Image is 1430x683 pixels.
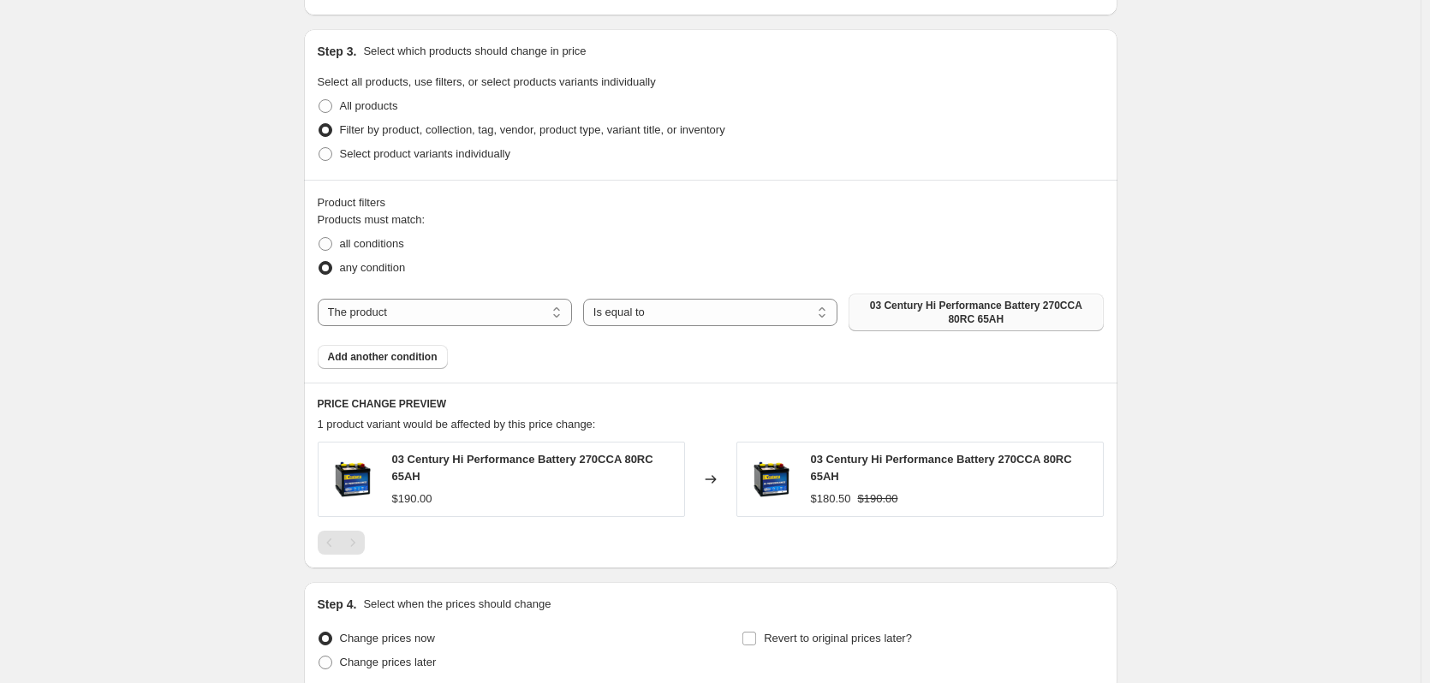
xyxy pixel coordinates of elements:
[340,632,435,644] span: Change prices now
[318,43,357,60] h2: Step 3.
[340,99,398,112] span: All products
[811,490,851,508] div: $180.50
[318,345,448,369] button: Add another condition
[318,75,656,88] span: Select all products, use filters, or select products variants individually
[746,454,797,505] img: 101126_80x.png
[318,213,426,226] span: Products must match:
[318,418,596,431] span: 1 product variant would be affected by this price change:
[328,350,438,364] span: Add another condition
[849,294,1103,331] button: 03 Century Hi Performance Battery 270CCA 80RC 65AH
[327,454,378,505] img: 101126_80x.png
[318,397,1104,411] h6: PRICE CHANGE PREVIEW
[811,453,1072,483] span: 03 Century Hi Performance Battery 270CCA 80RC 65AH
[340,147,510,160] span: Select product variants individually
[340,237,404,250] span: all conditions
[858,490,898,508] strike: $190.00
[318,596,357,613] h2: Step 4.
[363,43,586,60] p: Select which products should change in price
[340,123,725,136] span: Filter by product, collection, tag, vendor, product type, variant title, or inventory
[318,531,365,555] nav: Pagination
[392,490,432,508] div: $190.00
[859,299,1093,326] span: 03 Century Hi Performance Battery 270CCA 80RC 65AH
[392,453,653,483] span: 03 Century Hi Performance Battery 270CCA 80RC 65AH
[340,261,406,274] span: any condition
[363,596,551,613] p: Select when the prices should change
[340,656,437,668] span: Change prices later
[764,632,912,644] span: Revert to original prices later?
[318,194,1104,211] div: Product filters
